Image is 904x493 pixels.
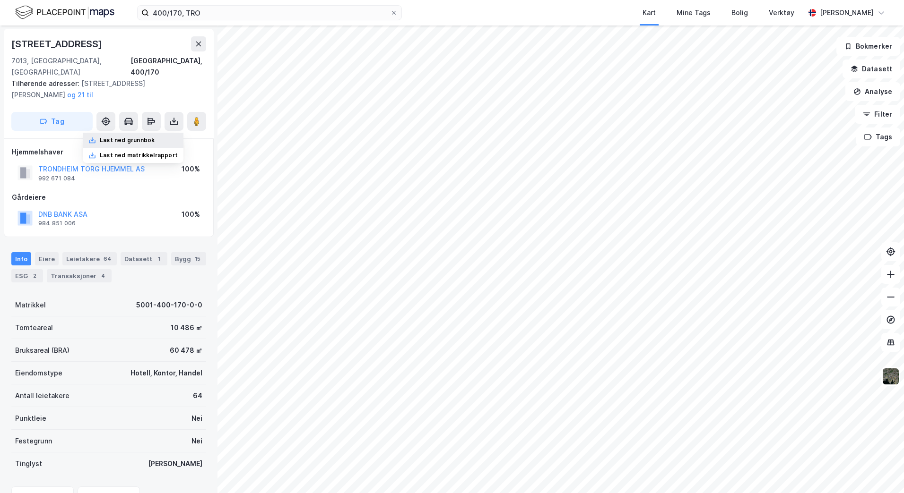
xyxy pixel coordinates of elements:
button: Datasett [843,59,900,78]
div: Bygg [171,252,206,265]
div: 100% [182,163,200,175]
div: Antall leietakere [15,390,70,401]
div: Bruksareal (BRA) [15,345,70,356]
div: Nei [191,413,202,424]
span: Tilhørende adresser: [11,79,81,87]
div: Eiendomstype [15,367,62,379]
div: [STREET_ADDRESS] [11,36,104,51]
div: 1 [154,254,164,263]
div: Transaksjoner [47,269,112,282]
div: 64 [102,254,113,263]
div: 100% [182,209,200,220]
div: Hotell, Kontor, Handel [130,367,202,379]
div: Eiere [35,252,59,265]
div: Mine Tags [677,7,711,18]
div: Datasett [121,252,167,265]
div: 992 671 084 [38,175,75,182]
div: 4 [98,271,108,280]
div: Bolig [731,7,748,18]
img: 9k= [882,367,900,385]
button: Bokmerker [836,37,900,56]
img: logo.f888ab2527a4732fd821a326f86c7f29.svg [15,4,114,21]
div: 60 478 ㎡ [170,345,202,356]
div: Last ned grunnbok [100,136,155,144]
button: Tag [11,112,93,131]
div: Tomteareal [15,322,53,333]
div: 984 851 006 [38,220,76,227]
div: Festegrunn [15,435,52,447]
input: Søk på adresse, matrikkel, gårdeiere, leietakere eller personer [149,6,390,20]
div: Kontrollprogram for chat [857,448,904,493]
div: Info [11,252,31,265]
div: Gårdeiere [12,192,206,203]
div: [PERSON_NAME] [148,458,202,469]
div: [STREET_ADDRESS][PERSON_NAME] [11,78,199,101]
div: 5001-400-170-0-0 [136,299,202,311]
div: 15 [193,254,202,263]
div: Hjemmelshaver [12,146,206,158]
div: [GEOGRAPHIC_DATA], 400/170 [130,55,206,78]
div: 2 [30,271,39,280]
button: Filter [855,105,900,124]
div: Leietakere [62,252,117,265]
button: Tags [856,127,900,146]
div: Nei [191,435,202,447]
div: Kart [643,7,656,18]
div: [PERSON_NAME] [820,7,874,18]
iframe: Chat Widget [857,448,904,493]
div: Matrikkel [15,299,46,311]
div: 64 [193,390,202,401]
div: Last ned matrikkelrapport [100,152,178,159]
div: Tinglyst [15,458,42,469]
div: 7013, [GEOGRAPHIC_DATA], [GEOGRAPHIC_DATA] [11,55,130,78]
div: 10 486 ㎡ [171,322,202,333]
button: Analyse [845,82,900,101]
div: ESG [11,269,43,282]
div: Punktleie [15,413,46,424]
div: Verktøy [769,7,794,18]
